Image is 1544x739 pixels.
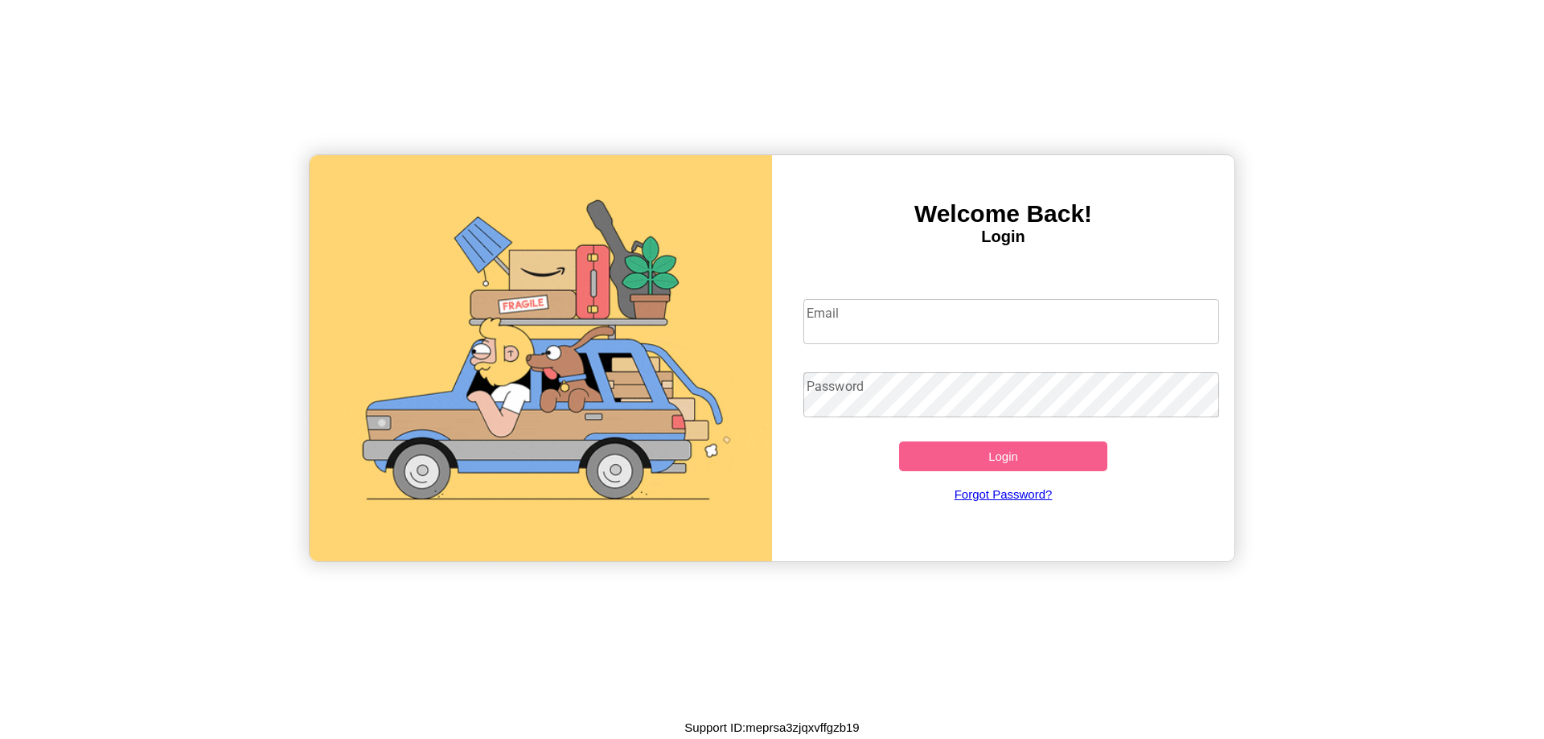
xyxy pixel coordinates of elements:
h3: Welcome Back! [772,200,1234,228]
h4: Login [772,228,1234,246]
a: Forgot Password? [795,471,1212,517]
p: Support ID: meprsa3zjqxvffgzb19 [684,716,859,738]
button: Login [899,441,1107,471]
img: gif [310,155,772,561]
